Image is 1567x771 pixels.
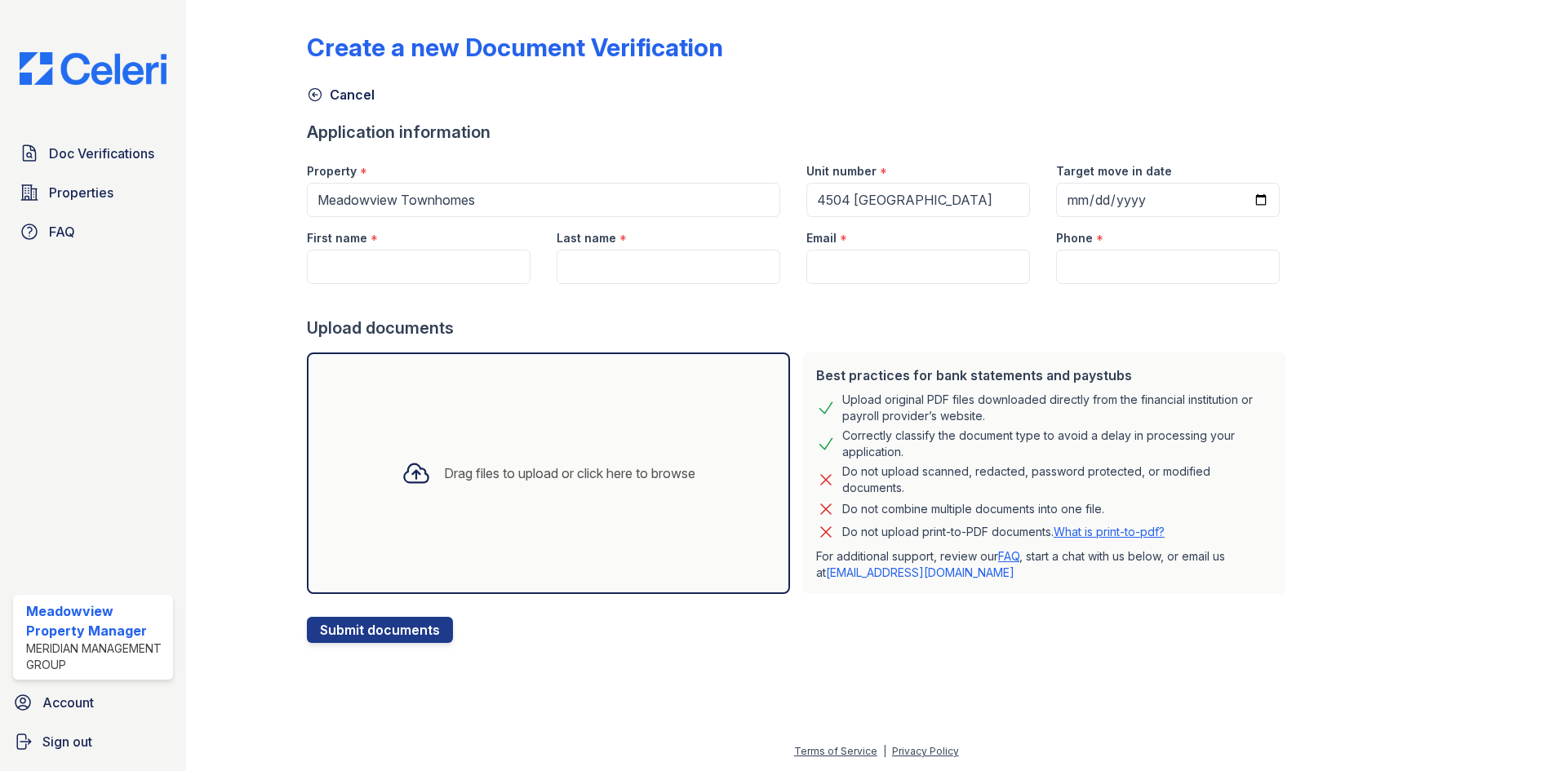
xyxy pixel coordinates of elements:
[13,176,173,209] a: Properties
[842,428,1273,460] div: Correctly classify the document type to avoid a delay in processing your application.
[816,548,1273,581] p: For additional support, review our , start a chat with us below, or email us at
[307,317,1293,339] div: Upload documents
[42,693,94,712] span: Account
[883,745,886,757] div: |
[1056,230,1093,246] label: Phone
[49,144,154,163] span: Doc Verifications
[842,524,1165,540] p: Do not upload print-to-PDF documents.
[307,230,367,246] label: First name
[816,366,1273,385] div: Best practices for bank statements and paystubs
[13,215,173,248] a: FAQ
[892,745,959,757] a: Privacy Policy
[842,499,1104,519] div: Do not combine multiple documents into one file.
[806,163,877,179] label: Unit number
[7,52,180,85] img: CE_Logo_Blue-a8612792a0a2168367f1c8372b55b34899dd931a85d93a1a3d3e32e68fde9ad4.png
[49,222,75,241] span: FAQ
[1056,163,1172,179] label: Target move in date
[806,230,837,246] label: Email
[42,732,92,751] span: Sign out
[557,230,616,246] label: Last name
[49,183,113,202] span: Properties
[7,686,180,719] a: Account
[307,617,453,643] button: Submit documents
[794,745,877,757] a: Terms of Service
[1054,525,1165,538] a: What is print-to-pdf?
[307,121,1293,144] div: Application information
[7,725,180,758] a: Sign out
[842,392,1273,424] div: Upload original PDF files downloaded directly from the financial institution or payroll provider’...
[13,137,173,170] a: Doc Verifications
[444,463,695,483] div: Drag files to upload or click here to browse
[26,601,166,640] div: Meadowview Property Manager
[26,640,166,673] div: Meridian Management Group
[826,565,1014,579] a: [EMAIL_ADDRESS][DOMAIN_NAME]
[307,85,375,104] a: Cancel
[998,549,1019,563] a: FAQ
[307,163,357,179] label: Property
[842,463,1273,496] div: Do not upload scanned, redacted, password protected, or modified documents.
[307,33,723,62] div: Create a new Document Verification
